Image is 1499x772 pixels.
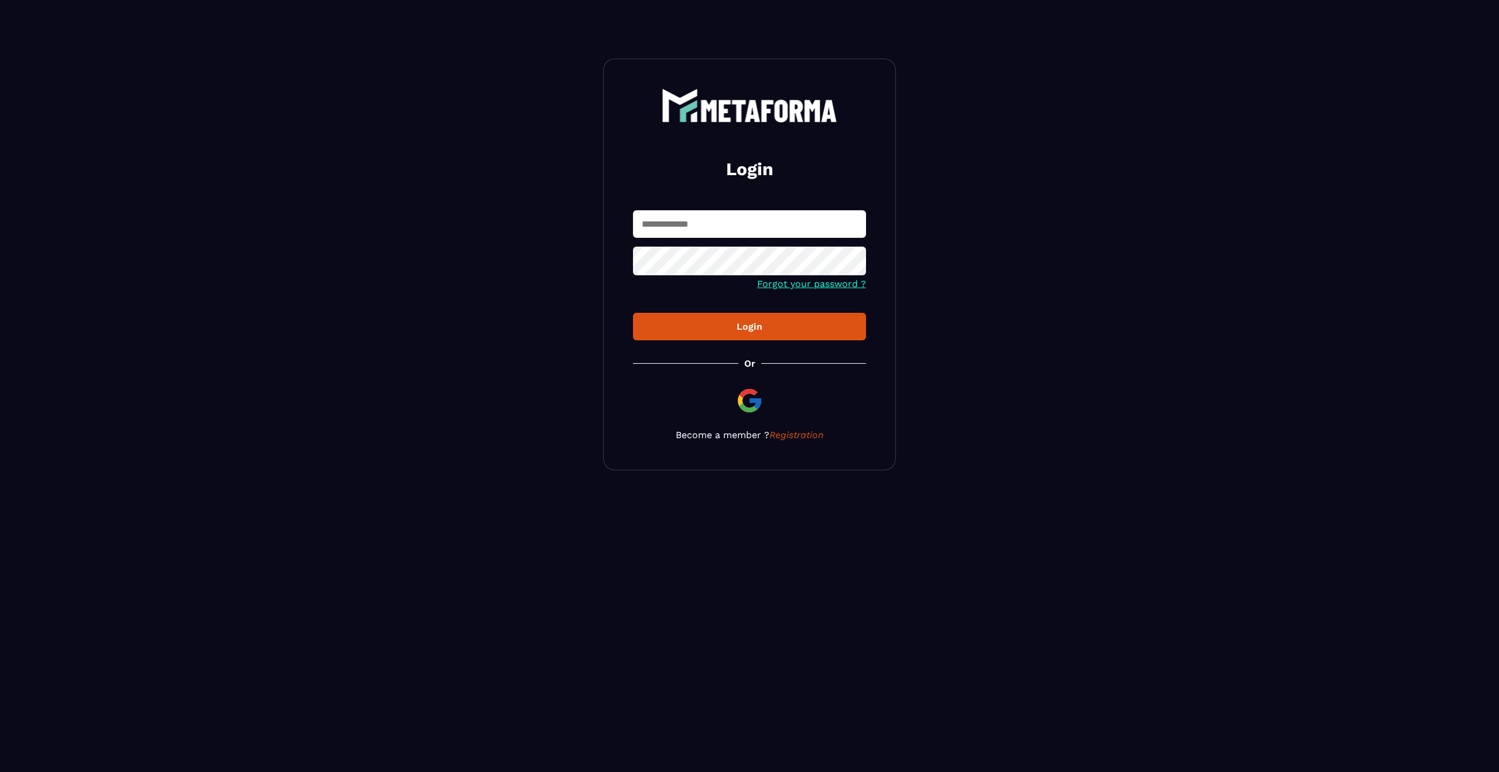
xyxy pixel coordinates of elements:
button: Login [633,313,866,340]
a: Forgot your password ? [757,278,866,289]
p: Or [744,358,755,369]
img: google [735,387,764,415]
img: logo [662,88,837,122]
p: Become a member ? [633,429,866,440]
h2: Login [647,158,852,181]
a: logo [633,88,866,122]
a: Registration [769,429,824,440]
div: Login [642,321,857,332]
